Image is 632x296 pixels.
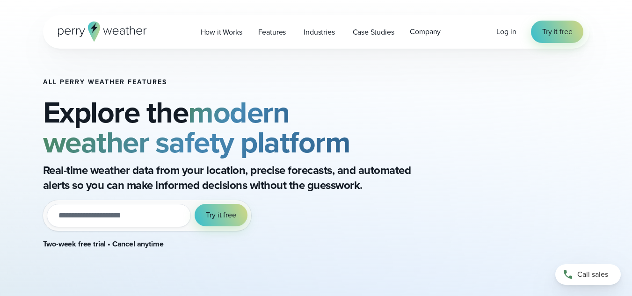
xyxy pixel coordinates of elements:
a: Try it free [531,21,583,43]
a: Case Studies [345,22,402,42]
p: Real-time weather data from your location, precise forecasts, and automated alerts so you can mak... [43,163,417,193]
strong: modern weather safety platform [43,90,350,164]
strong: Two-week free trial • Cancel anytime [43,238,164,249]
a: Call sales [555,264,621,285]
span: Features [258,27,286,38]
button: Try it free [195,204,247,226]
span: Try it free [542,26,572,37]
span: Company [410,26,441,37]
span: Industries [304,27,334,38]
h1: All Perry Weather Features [43,79,449,86]
span: Call sales [577,269,608,280]
a: Log in [496,26,516,37]
span: Try it free [206,209,236,221]
span: How it Works [201,27,242,38]
h2: Explore the [43,97,449,157]
span: Case Studies [353,27,394,38]
a: How it Works [193,22,250,42]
